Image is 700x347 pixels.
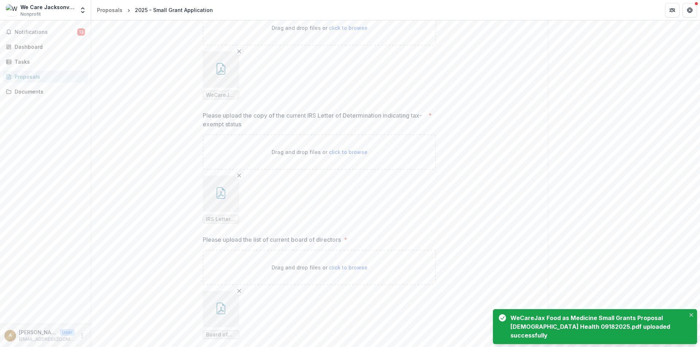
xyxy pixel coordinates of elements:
[206,216,236,222] span: IRS Letter of Determination We Care [GEOGRAPHIC_DATA]pdf
[94,5,125,15] a: Proposals
[3,56,88,68] a: Tasks
[206,92,236,98] span: WeCareJax Food as Medicine Small Grants Proposal [DEMOGRAPHIC_DATA] Health 09182025.pdf
[78,3,88,17] button: Open entity switcher
[77,28,85,36] span: 13
[510,314,682,340] div: WeCareJax Food as Medicine Small Grants Proposal [DEMOGRAPHIC_DATA] Health 09182025.pdf uploaded ...
[15,73,82,80] div: Proposals
[20,11,41,17] span: Nonprofit
[272,24,367,32] p: Drag and drop files or
[206,332,236,338] span: Board of Directors FY25 WecCareJax 06292025.pdf
[203,291,239,339] div: Remove FileBoard of Directors FY25 WecCareJax 06292025.pdf
[203,111,425,129] p: Please upload the copy of the current IRS Letter of Determination indicating tax-exempt status
[329,264,367,271] span: click to browse
[272,264,367,271] p: Drag and drop files or
[272,148,367,156] p: Drag and drop files or
[203,235,341,244] p: Please upload the list of current board of directors
[15,29,77,35] span: Notifications
[3,86,88,98] a: Documents
[203,51,239,99] div: Remove FileWeCareJax Food as Medicine Small Grants Proposal [DEMOGRAPHIC_DATA] Health 09182025.pdf
[15,88,82,95] div: Documents
[19,328,57,336] p: [PERSON_NAME]
[3,71,88,83] a: Proposals
[682,3,697,17] button: Get Help
[60,329,75,336] p: User
[3,41,88,53] a: Dashboard
[665,3,680,17] button: Partners
[329,149,367,155] span: click to browse
[235,171,244,180] button: Remove File
[15,58,82,66] div: Tasks
[329,25,367,31] span: click to browse
[15,43,82,51] div: Dashboard
[78,331,86,340] button: More
[687,311,696,319] button: Close
[19,336,75,343] p: [EMAIL_ADDRESS][DOMAIN_NAME]
[135,6,213,14] div: 2025 - Small Grant Application
[20,3,75,11] div: We Care Jacksonville, Inc.
[3,26,88,38] button: Notifications13
[203,176,239,224] div: Remove FileIRS Letter of Determination We Care [GEOGRAPHIC_DATA]pdf
[490,306,700,347] div: Notifications-bottom-right
[9,333,12,338] div: Angela
[235,47,244,56] button: Remove File
[94,5,216,15] nav: breadcrumb
[6,4,17,16] img: We Care Jacksonville, Inc.
[235,287,244,295] button: Remove File
[97,6,122,14] div: Proposals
